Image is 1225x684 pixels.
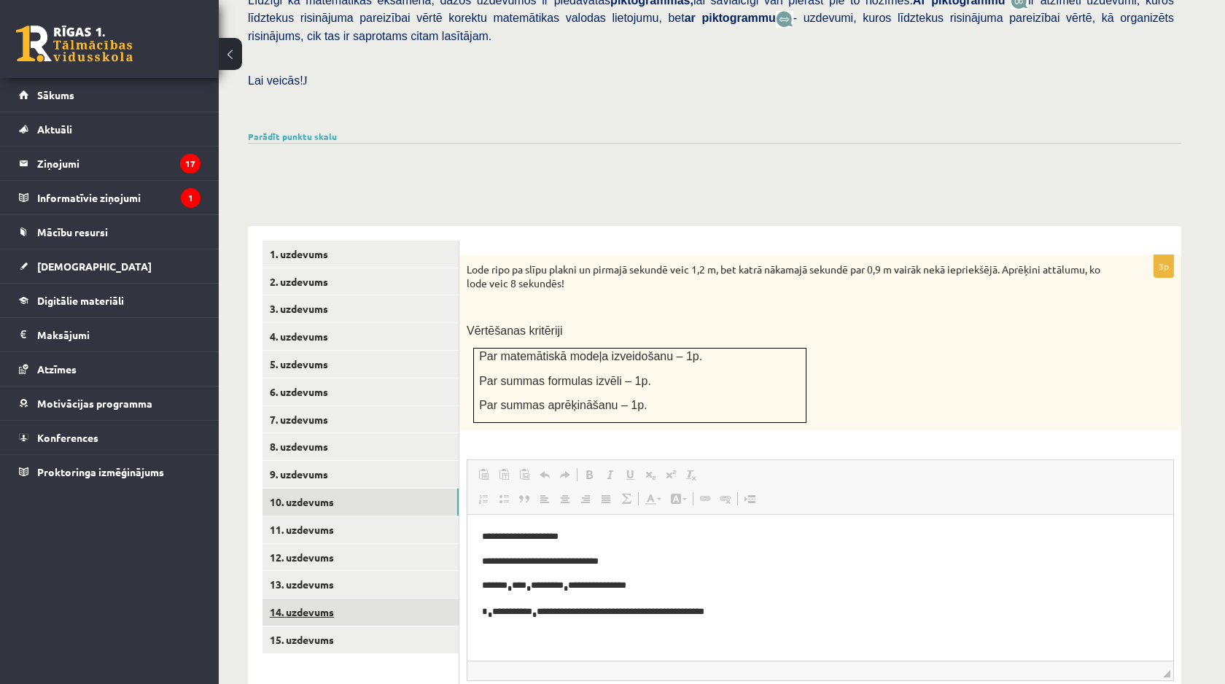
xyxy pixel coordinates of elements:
b: ar piktogrammu [685,12,776,24]
a: Digitālie materiāli [19,284,201,317]
a: Ziņojumi17 [19,147,201,180]
span: - uzdevumi, kuros līdztekus risinājuma pareizībai vērtē, kā organizēts risinājums, cik tas ir sap... [248,12,1174,42]
a: Underline (⌘+U) [620,465,640,484]
span: Aktuāli [37,123,72,136]
span: Proktoringa izmēģinājums [37,465,164,478]
a: Insert/Remove Bulleted List [494,489,514,508]
a: Block Quote [514,489,534,508]
a: Align Right [575,489,596,508]
span: Sākums [37,88,74,101]
a: 14. uzdevums [262,599,459,626]
span: Konferences [37,431,98,444]
span: [DEMOGRAPHIC_DATA] [37,260,152,273]
a: Redo (⌘+Y) [555,465,575,484]
span: Atzīmes [37,362,77,376]
a: 4. uzdevums [262,323,459,350]
a: 8. uzdevums [262,433,459,460]
legend: Ziņojumi [37,147,201,180]
a: Background Colour [666,489,691,508]
a: Link (⌘+K) [695,489,715,508]
a: Italic (⌘+I) [599,465,620,484]
a: Rīgas 1. Tālmācības vidusskola [16,26,133,62]
a: Superscript [661,465,681,484]
legend: Maksājumi [37,318,201,351]
a: Justify [596,489,616,508]
span: Drag to resize [1163,670,1170,677]
i: 1 [181,188,201,208]
a: Maksājumi [19,318,201,351]
span: Mācību resursi [37,225,108,238]
a: Informatīvie ziņojumi1 [19,181,201,214]
a: 10. uzdevums [262,489,459,516]
a: 7. uzdevums [262,406,459,433]
p: 3p [1154,254,1174,278]
a: Math [616,489,637,508]
span: Par matemātiskā modeļa izveidošanu – 1p. [479,350,702,362]
a: 13. uzdevums [262,571,459,598]
a: Paste from Word [514,465,534,484]
p: Lode ripo pa slīpu plakni un pirmajā sekundē veic 1,2 m, bet katrā nākamajā sekundē par 0,9 m vai... [467,263,1101,291]
a: 3. uzdevums [262,295,459,322]
a: Parādīt punktu skalu [248,131,337,142]
a: Proktoringa izmēģinājums [19,455,201,489]
a: Konferences [19,421,201,454]
a: Insert Page Break for Printing [739,489,760,508]
a: 1. uzdevums [262,241,459,268]
i: 17 [180,154,201,174]
a: Paste (⌘+V) [473,465,494,484]
a: Sākums [19,78,201,112]
span: Par summas aprēķināšanu – 1p. [479,399,647,411]
a: Bold (⌘+B) [579,465,599,484]
legend: Informatīvie ziņojumi [37,181,201,214]
img: wKvN42sLe3LLwAAAABJRU5ErkJggg== [776,11,793,28]
a: Remove Format [681,465,701,484]
a: Align Left [534,489,555,508]
span: Digitālie materiāli [37,294,124,307]
a: Aktuāli [19,112,201,146]
a: 2. uzdevums [262,268,459,295]
span: Par summas formulas izvēli – 1p. [479,375,651,387]
span: Lai veicās! [248,74,303,87]
a: Paste as plain text (⌘+⇧+V) [494,465,514,484]
a: Unlink [715,489,736,508]
a: Motivācijas programma [19,386,201,420]
span: J [303,74,308,87]
a: Atzīmes [19,352,201,386]
a: Undo (⌘+Z) [534,465,555,484]
a: 6. uzdevums [262,378,459,405]
iframe: Rich Text Editor, wiswyg-editor-user-answer-47024775807860 [467,515,1173,661]
a: [DEMOGRAPHIC_DATA] [19,249,201,283]
a: Text Colour [640,489,666,508]
a: 12. uzdevums [262,544,459,571]
a: 9. uzdevums [262,461,459,488]
a: Subscript [640,465,661,484]
span: Vērtēšanas kritēriji [467,324,563,337]
a: Mācību resursi [19,215,201,249]
span: Motivācijas programma [37,397,152,410]
a: Centre [555,489,575,508]
a: 5. uzdevums [262,351,459,378]
a: Insert/Remove Numbered List [473,489,494,508]
a: 15. uzdevums [262,626,459,653]
a: 11. uzdevums [262,516,459,543]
